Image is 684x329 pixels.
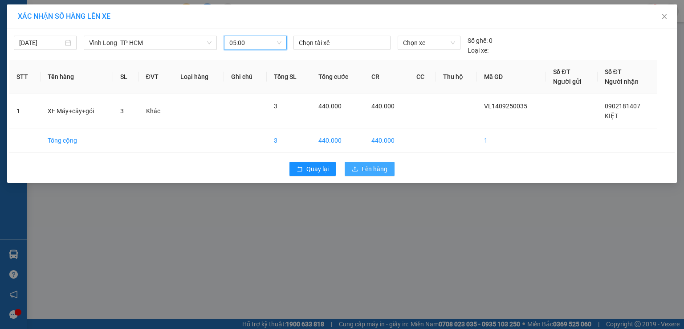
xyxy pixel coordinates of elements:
div: 0 [468,36,493,45]
td: Khác [139,94,173,128]
span: Quay lại [306,164,329,174]
td: 1 [9,94,41,128]
td: 440.000 [364,128,409,153]
span: close [661,13,668,20]
span: Người nhận [605,78,639,85]
span: 0902181407 [605,103,640,110]
div: THỦY BÀ CHIỂU [58,18,130,29]
td: 1 [477,128,546,153]
th: Tên hàng [41,60,113,94]
span: down [207,40,212,45]
span: Người gửi [553,78,582,85]
th: Tổng cước [311,60,364,94]
span: Chọn xe [403,36,455,49]
span: 440.000 [371,103,395,110]
span: Thu tiền rồi : [7,47,48,56]
input: 15/09/2025 [19,38,63,48]
button: uploadLên hàng [345,162,395,176]
span: upload [352,166,358,173]
span: rollback [297,166,303,173]
span: 3 [120,107,124,115]
th: Thu hộ [436,60,477,94]
td: 440.000 [311,128,364,153]
span: VL1409250035 [484,103,527,110]
div: Quận 5 [58,8,130,18]
div: Vĩnh Long [8,8,52,29]
th: Ghi chú [224,60,267,94]
span: Vĩnh Long- TP HCM [89,36,212,49]
span: 440.000 [318,103,342,110]
td: XE Máy+cây+gói [41,94,113,128]
span: Gửi: [8,8,21,18]
th: CC [409,60,436,94]
th: CR [364,60,409,94]
span: 3 [274,103,277,110]
th: Tổng SL [267,60,311,94]
button: Close [652,4,677,29]
span: Số ĐT [553,68,570,75]
span: KIỆT [605,112,618,119]
span: Lên hàng [362,164,387,174]
th: Mã GD [477,60,546,94]
span: XÁC NHẬN SỐ HÀNG LÊN XE [18,12,110,21]
button: rollbackQuay lại [289,162,336,176]
th: STT [9,60,41,94]
div: 40.000 [7,47,53,67]
span: Số ĐT [605,68,622,75]
span: Nhận: [58,8,79,18]
th: ĐVT [139,60,173,94]
span: Số ghế: [468,36,488,45]
th: Loại hàng [173,60,224,94]
th: SL [113,60,139,94]
td: 3 [267,128,311,153]
td: Tổng cộng [41,128,113,153]
div: 0776162320 [58,29,130,41]
span: Loại xe: [468,45,489,55]
span: 05:00 [229,36,281,49]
